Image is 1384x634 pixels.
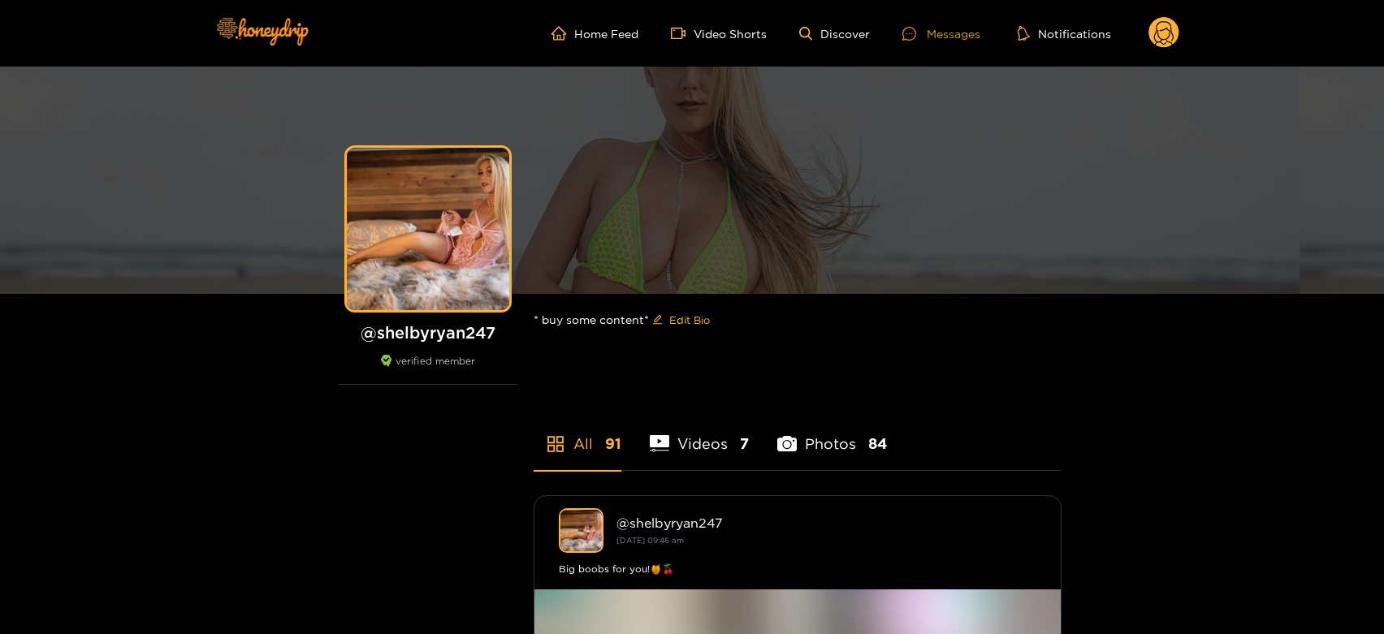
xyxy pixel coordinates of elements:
[534,397,621,470] li: All
[671,26,694,41] span: video-camera
[740,433,749,454] span: 7
[616,536,684,545] small: [DATE] 09:46 am
[605,433,621,454] span: 91
[902,24,980,43] div: Messages
[551,26,574,41] span: home
[559,508,603,553] img: shelbyryan247
[649,307,713,333] button: editEdit Bio
[671,26,767,41] a: Video Shorts
[551,26,638,41] a: Home Feed
[777,397,887,470] li: Photos
[799,27,870,41] a: Discover
[650,397,749,470] li: Videos
[868,433,887,454] span: 84
[616,515,1036,530] div: @ shelbyryan247
[1013,25,1116,41] button: Notifications
[339,322,517,343] h1: @ shelbyryan247
[546,434,565,454] span: appstore
[534,294,1062,346] div: * buy some content*
[669,312,710,328] span: Edit Bio
[559,561,1036,577] div: Big boobs for you!🍯🍒
[652,314,663,326] span: edit
[339,355,517,385] div: verified member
